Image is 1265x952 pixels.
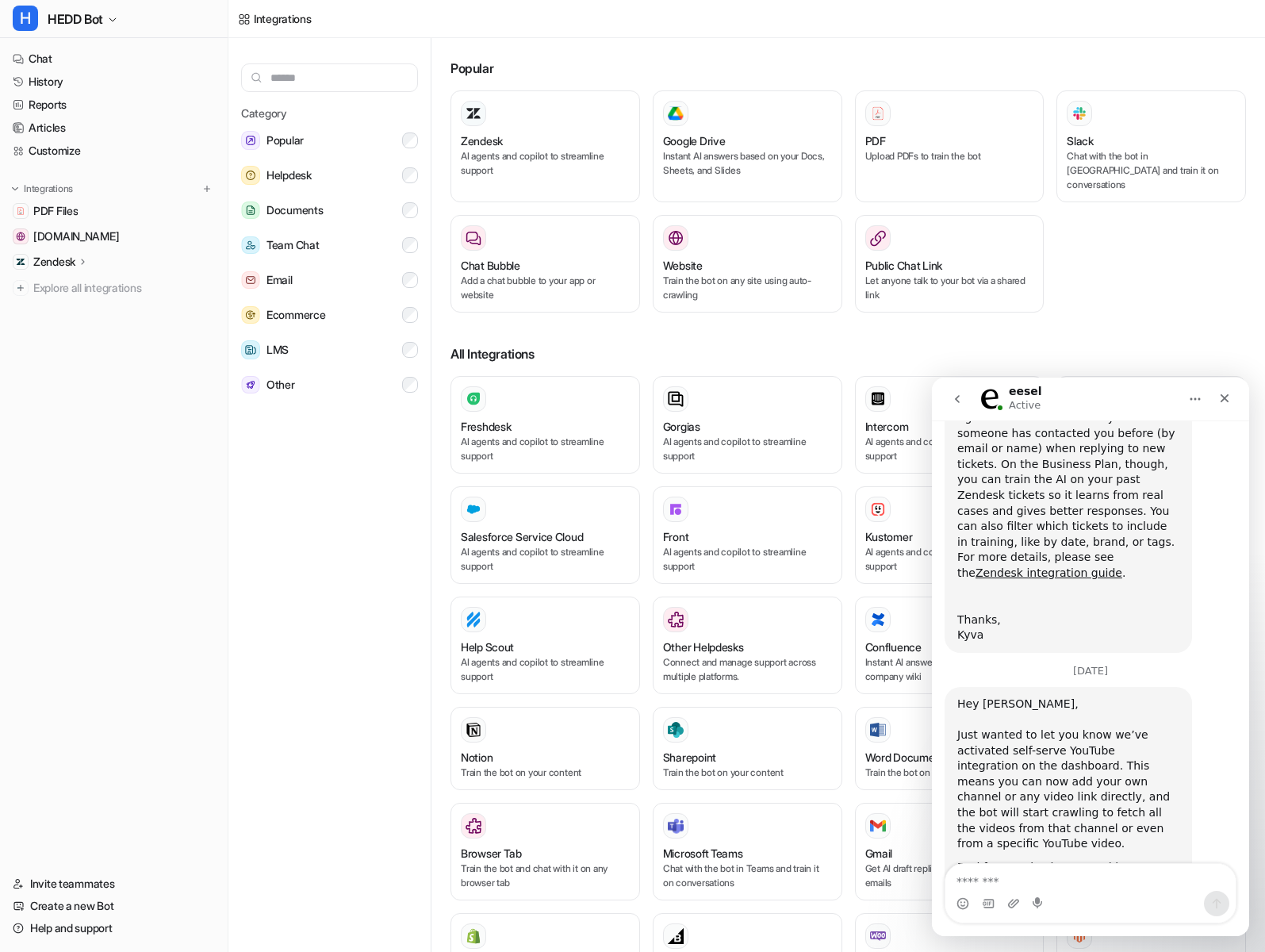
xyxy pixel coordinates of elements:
[6,140,221,162] a: Customize
[13,309,260,562] div: Hey [PERSON_NAME],Just wanted to let you know we’ve activated self-serve YouTube integration on t...
[13,288,305,309] div: [DATE]
[33,228,119,244] span: [DOMAIN_NAME]
[870,612,886,628] img: Confluence
[466,928,481,944] img: Shopify
[466,612,481,628] img: Help Scout
[266,131,304,150] span: Popular
[663,749,716,766] h3: Sharepoint
[870,820,886,832] img: Gmail
[865,149,1034,163] p: Upload PDFs to train the bot
[865,274,1034,302] p: Let anyone talk to your bot via a shared link
[461,655,630,684] p: AI agents and copilot to streamline support
[461,639,514,655] h3: Help Scout
[461,545,630,574] p: AI agents and copilot to streamline support
[241,125,418,156] button: PopularPopular
[266,166,312,185] span: Helpdesk
[870,723,886,738] img: Word Documents
[855,376,1045,474] button: IntercomAI agents and copilot to streamline support
[241,194,418,226] button: DocumentsDocuments
[241,340,260,359] img: LMS
[865,132,886,149] h3: PDF
[865,766,1034,780] p: Train the bot on your content
[6,71,221,93] a: History
[668,818,684,834] img: Microsoft Teams
[6,277,221,299] a: Explore all integrations
[461,845,522,862] h3: Browser Tab
[6,225,221,248] a: hedd.audio[DOMAIN_NAME]
[266,305,325,324] span: Ecommerce
[1056,90,1246,202] button: SlackSlackChat with the bot in [GEOGRAPHIC_DATA] and train it on conversations
[16,257,25,267] img: Zendesk
[33,203,78,219] span: PDF Files
[461,749,493,766] h3: Notion
[6,917,221,939] a: Help and support
[266,236,319,255] span: Team Chat
[16,232,25,241] img: hedd.audio
[6,48,221,70] a: Chat
[450,59,1246,78] h3: Popular
[272,513,297,539] button: Send a message…
[6,94,221,116] a: Reports
[865,862,1034,890] p: Get AI draft replies based on your past emails
[266,340,289,359] span: LMS
[6,873,221,895] a: Invite teammates
[466,501,481,517] img: Salesforce Service Cloud
[25,482,247,513] div: Feel free to give it a try and let me know how it works for you!
[663,149,832,178] p: Instant AI answers based on your Docs, Sheets, and Slides
[865,545,1034,574] p: AI agents and copilot to streamline support
[865,528,913,545] h3: Kustomer
[241,166,260,185] img: Helpdesk
[461,766,630,780] p: Train the bot on your content
[24,182,73,195] p: Integrations
[13,6,38,31] span: H
[653,803,842,900] button: Microsoft TeamsMicrosoft TeamsChat with the bot in Teams and train it on conversations
[241,105,418,121] h5: Category
[870,106,886,121] img: PDF
[663,132,726,149] h3: Google Drive
[33,275,215,301] span: Explore all integrations
[461,418,511,435] h3: Freshdesk
[201,183,213,194] img: menu_add.svg
[1056,376,1246,474] button: Jira Service ManagementAI agents and copilot to streamline support
[461,149,630,178] p: AI agents and copilot to streamline support
[241,369,418,401] button: OtherOther
[663,528,689,545] h3: Front
[663,655,832,684] p: Connect and manage support across multiple platforms.
[6,181,78,197] button: Integrations
[25,17,247,234] div: Regarding Zendesk tickets, the AI Agent doesn’t automatically check if someone has contacted you ...
[865,749,950,766] h3: Word Documents
[450,344,1246,363] h3: All Integrations
[865,418,909,435] h3: Intercom
[10,183,21,194] img: expand menu
[663,435,832,463] p: AI agents and copilot to streamline support
[450,597,640,694] button: Help ScoutHelp ScoutAI agents and copilot to streamline support
[44,189,190,202] a: Zendesk integration guide
[668,501,684,517] img: Front
[653,486,842,584] button: FrontFrontAI agents and copilot to streamline support
[25,235,247,266] div: Thanks, Kyva
[450,486,640,584] button: Salesforce Service Cloud Salesforce Service CloudAI agents and copilot to streamline support
[653,90,842,202] button: Google DriveGoogle DriveInstant AI answers based on your Docs, Sheets, and Slides
[25,319,247,474] div: Hey [PERSON_NAME], Just wanted to let you know we’ve activated self-serve YouTube integration on ...
[663,418,700,435] h3: Gorgias
[13,486,304,513] textarea: Message…
[855,597,1045,694] button: ConfluenceConfluenceInstant AI answers based on your company wiki
[48,8,103,30] span: HEDD Bot
[668,230,684,246] img: Website
[653,597,842,694] button: Other HelpdesksOther HelpdesksConnect and manage support across multiple platforms.
[16,206,25,216] img: PDF Files
[855,803,1045,900] button: GmailGmailGet AI draft replies based on your past emails
[1071,104,1087,122] img: Slack
[855,215,1045,313] button: Public Chat LinkLet anyone talk to your bot via a shared link
[870,931,886,941] img: WooCommerce
[450,707,640,790] button: NotionNotionTrain the bot on your content
[855,707,1045,790] button: Word DocumentsWord DocumentsTrain the bot on your content
[653,376,842,474] button: GorgiasAI agents and copilot to streamline support
[663,766,832,780] p: Train the bot on your content
[266,375,295,394] span: Other
[653,215,842,313] button: WebsiteWebsiteTrain the bot on any site using auto-crawling
[653,707,842,790] button: SharepointSharepointTrain the bot on your content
